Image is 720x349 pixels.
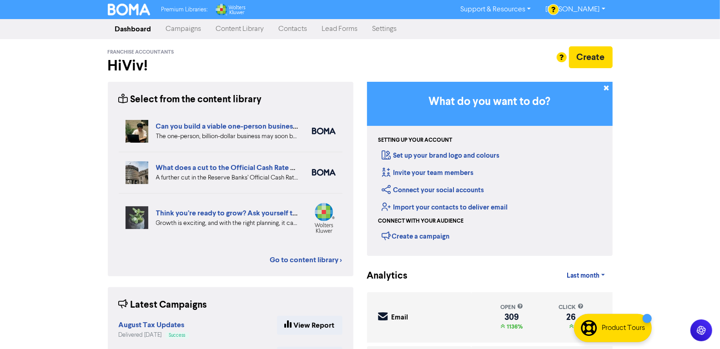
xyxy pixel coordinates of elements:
[392,313,408,323] div: Email
[381,95,599,109] h3: What do you want to do?
[108,57,353,75] h2: Hi Viv !
[367,82,613,256] div: Getting Started in BOMA
[559,314,584,321] div: 26
[119,298,207,312] div: Latest Campaigns
[272,20,315,38] a: Contacts
[315,20,365,38] a: Lead Forms
[108,20,159,38] a: Dashboard
[161,7,207,13] span: Premium Libraries:
[312,169,336,176] img: boma
[367,269,397,283] div: Analytics
[382,186,484,194] a: Connect your social accounts
[312,203,336,233] img: wolters_kluwer
[382,151,500,160] a: Set up your brand logo and colours
[567,272,599,280] span: Last month
[270,254,342,265] a: Go to content library >
[365,20,404,38] a: Settings
[378,217,464,225] div: Connect with your audience
[382,203,508,212] a: Import your contacts to deliver email
[119,320,185,329] strong: August Tax Updates
[500,303,523,312] div: open
[378,136,453,145] div: Setting up your account
[169,333,186,338] span: Success
[675,305,720,349] iframe: Chat Widget
[209,20,272,38] a: Content Library
[156,122,300,131] a: Can you build a viable one-person business?
[108,4,151,15] img: BOMA Logo
[538,2,612,17] a: [PERSON_NAME]
[312,128,336,135] img: boma
[569,46,613,68] button: Create
[108,49,174,55] span: Franchise Accountants
[382,229,450,243] div: Create a campaign
[500,314,523,321] div: 309
[159,20,209,38] a: Campaigns
[156,173,298,183] div: A further cut in the Reserve Banks’ Official Cash Rate sounds like good news. But what’s the real...
[215,4,246,15] img: Wolters Kluwer
[382,169,474,177] a: Invite your team members
[156,209,364,218] a: Think you’re ready to grow? Ask yourself these 4 questions first.
[119,331,189,339] div: Delivered [DATE]
[119,93,262,107] div: Select from the content library
[156,219,298,228] div: Growth is exciting, and with the right planning, it can be a turning point for your business. Her...
[559,267,612,285] a: Last month
[156,163,369,172] a: What does a cut to the Official Cash Rate mean for your business?
[453,2,538,17] a: Support & Resources
[119,322,185,329] a: August Tax Updates
[559,303,584,312] div: click
[505,323,523,330] span: 1136%
[277,316,342,335] a: View Report
[156,132,298,141] div: The one-person, billion-dollar business may soon become a reality. But what are the pros and cons...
